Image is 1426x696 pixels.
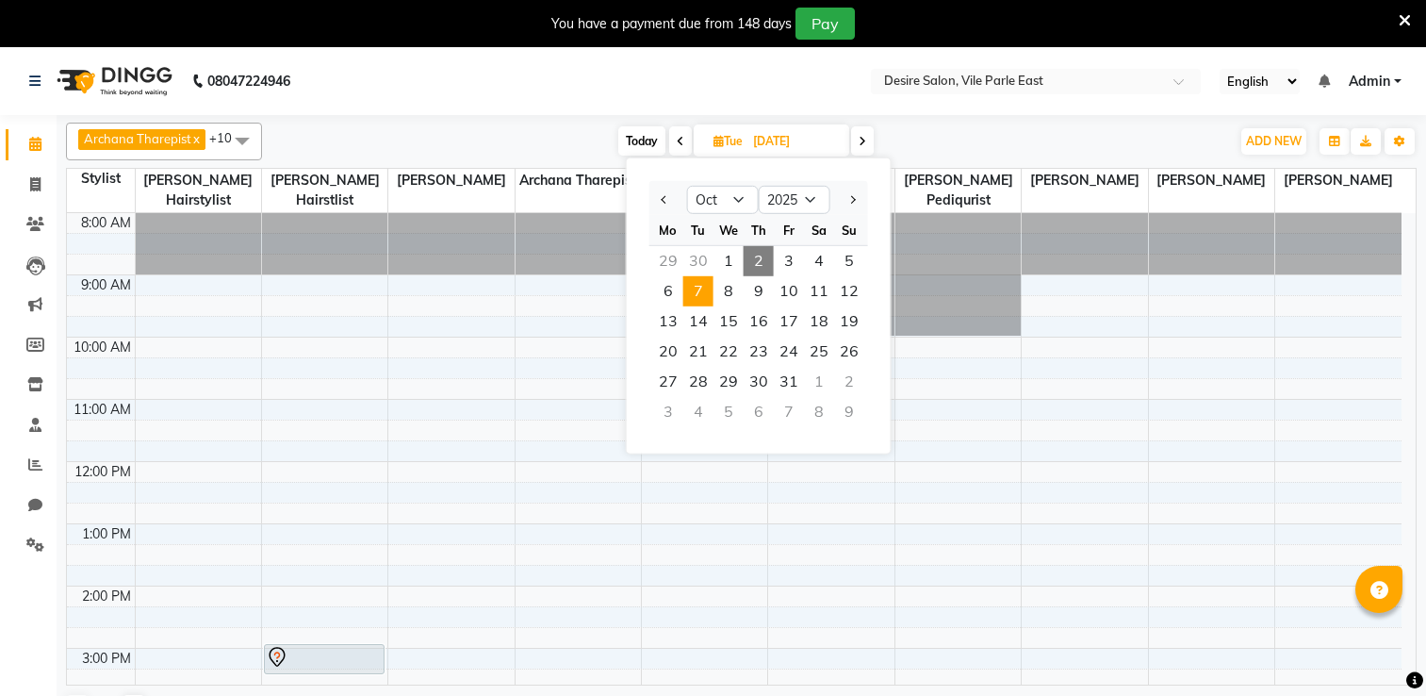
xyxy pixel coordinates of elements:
[774,276,804,307] div: Friday, October 10, 2025
[683,397,713,427] div: Tuesday, November 4, 2025
[713,307,744,337] div: Wednesday, October 15, 2025
[653,367,683,397] div: Monday, October 27, 2025
[657,185,673,215] button: Previous month
[683,276,713,307] span: 7
[683,276,713,307] div: Tuesday, October 7, 2025
[834,276,864,307] div: Sunday, October 12, 2025
[713,307,744,337] span: 15
[744,215,774,245] div: Th
[1241,128,1306,155] button: ADD NEW
[774,307,804,337] div: Friday, October 17, 2025
[834,215,864,245] div: Su
[653,215,683,245] div: Mo
[78,524,135,544] div: 1:00 PM
[774,367,804,397] span: 31
[744,276,774,307] div: Thursday, October 9, 2025
[744,307,774,337] div: Thursday, October 16, 2025
[804,276,834,307] span: 11
[744,367,774,397] span: 30
[713,215,744,245] div: We
[70,400,135,420] div: 11:00 AM
[834,246,864,276] div: Sunday, October 5, 2025
[804,246,834,276] div: Saturday, October 4, 2025
[653,276,683,307] div: Monday, October 6, 2025
[77,213,135,233] div: 8:00 AM
[774,337,804,367] div: Friday, October 24, 2025
[744,337,774,367] span: 23
[653,246,683,276] div: Monday, September 29, 2025
[653,397,683,427] div: Monday, November 3, 2025
[844,185,860,215] button: Next month
[516,169,641,192] span: Archana Tharepist
[747,127,842,156] input: 2025-10-07
[804,367,834,397] div: Saturday, November 1, 2025
[774,246,804,276] span: 3
[774,246,804,276] div: Friday, October 3, 2025
[713,276,744,307] span: 8
[834,307,864,337] span: 19
[744,367,774,397] div: Thursday, October 30, 2025
[70,338,135,357] div: 10:00 AM
[136,169,261,212] span: [PERSON_NAME] Hairstylist
[713,367,744,397] div: Wednesday, October 29, 2025
[834,337,864,367] span: 26
[744,307,774,337] span: 16
[683,337,713,367] span: 21
[618,126,665,156] span: Today
[804,337,834,367] span: 25
[744,246,774,276] span: 2
[834,397,864,427] div: Sunday, November 9, 2025
[774,367,804,397] div: Friday, October 31, 2025
[209,130,246,145] span: +10
[744,246,774,276] div: Thursday, October 2, 2025
[683,367,713,397] span: 28
[744,276,774,307] span: 9
[653,337,683,367] span: 20
[1349,72,1390,91] span: Admin
[78,649,135,669] div: 3:00 PM
[774,337,804,367] span: 24
[265,645,384,673] div: [PERSON_NAME], 03:00 PM-03:30 PM, Hair Service - Hair wash
[71,462,135,482] div: 12:00 PM
[207,55,290,108] b: 08047224946
[795,8,855,40] button: Pay
[551,14,792,34] div: You have a payment due from 148 days
[804,337,834,367] div: Saturday, October 25, 2025
[804,276,834,307] div: Saturday, October 11, 2025
[713,337,744,367] div: Wednesday, October 22, 2025
[744,397,774,427] div: Thursday, November 6, 2025
[683,215,713,245] div: Tu
[804,307,834,337] span: 18
[683,307,713,337] span: 14
[653,307,683,337] div: Monday, October 13, 2025
[713,246,744,276] span: 1
[759,186,830,214] select: Select year
[687,186,759,214] select: Select month
[1149,169,1274,192] span: [PERSON_NAME]
[1246,134,1302,148] span: ADD NEW
[1022,169,1147,192] span: [PERSON_NAME]
[744,337,774,367] div: Thursday, October 23, 2025
[834,307,864,337] div: Sunday, October 19, 2025
[804,307,834,337] div: Saturday, October 18, 2025
[1275,169,1401,192] span: [PERSON_NAME]
[713,397,744,427] div: Wednesday, November 5, 2025
[653,307,683,337] span: 13
[683,246,713,276] div: Tuesday, September 30, 2025
[78,587,135,606] div: 2:00 PM
[834,276,864,307] span: 12
[774,307,804,337] span: 17
[774,397,804,427] div: Friday, November 7, 2025
[834,337,864,367] div: Sunday, October 26, 2025
[834,367,864,397] div: Sunday, November 2, 2025
[804,215,834,245] div: Sa
[191,131,200,146] a: x
[895,169,1021,212] span: [PERSON_NAME] Pediqurist
[683,367,713,397] div: Tuesday, October 28, 2025
[713,276,744,307] div: Wednesday, October 8, 2025
[709,134,747,148] span: Tue
[804,397,834,427] div: Saturday, November 8, 2025
[683,337,713,367] div: Tuesday, October 21, 2025
[713,337,744,367] span: 22
[683,307,713,337] div: Tuesday, October 14, 2025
